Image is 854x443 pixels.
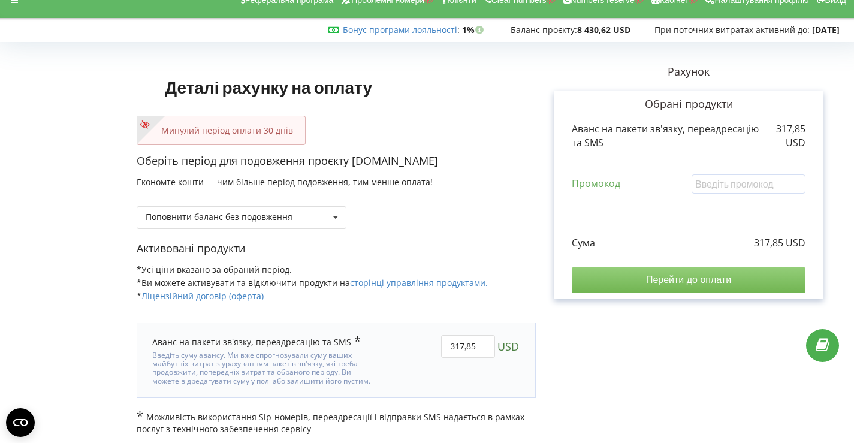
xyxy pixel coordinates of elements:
[812,24,840,35] strong: [DATE]
[572,177,620,191] p: Промокод
[350,277,488,288] a: сторінці управління продуктами.
[572,267,805,293] input: Перейти до оплати
[137,264,292,275] span: *Усі ціни вказано за обраний період.
[137,58,400,116] h1: Деталі рахунку на оплату
[577,24,630,35] strong: 8 430,62 USD
[343,24,460,35] span: :
[149,125,293,137] p: Минулий період оплати 30 днів
[572,122,761,150] p: Аванс на пакети зв'язку, переадресацію та SMS
[572,97,805,112] p: Обрані продукти
[343,24,457,35] a: Бонус програми лояльності
[761,122,805,150] p: 317,85 USD
[462,24,487,35] strong: 1%
[511,24,577,35] span: Баланс проєкту:
[754,236,805,250] p: 317,85 USD
[137,410,536,435] p: Можливість використання Sip-номерів, переадресації і відправки SMS надається в рамках послуг з те...
[536,64,841,80] p: Рахунок
[152,335,361,348] div: Аванс на пакети зв'язку, переадресацію та SMS
[146,213,292,221] div: Поповнити баланс без подовження
[692,174,805,193] input: Введіть промокод
[654,24,810,35] span: При поточних витратах активний до:
[137,153,536,169] p: Оберіть період для подовження проєкту [DOMAIN_NAME]
[497,335,519,358] span: USD
[137,277,488,288] span: *Ви можете активувати та відключити продукти на
[152,348,376,386] div: Введіть суму авансу. Ми вже спрогнозували суму ваших майбутніх витрат з урахуванням пакетів зв'яз...
[137,241,536,257] p: Активовані продукти
[572,236,595,250] p: Сума
[6,408,35,437] button: Open CMP widget
[141,290,264,302] a: Ліцензійний договір (оферта)
[137,176,433,188] span: Економте кошти — чим більше період подовження, тим менше оплата!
